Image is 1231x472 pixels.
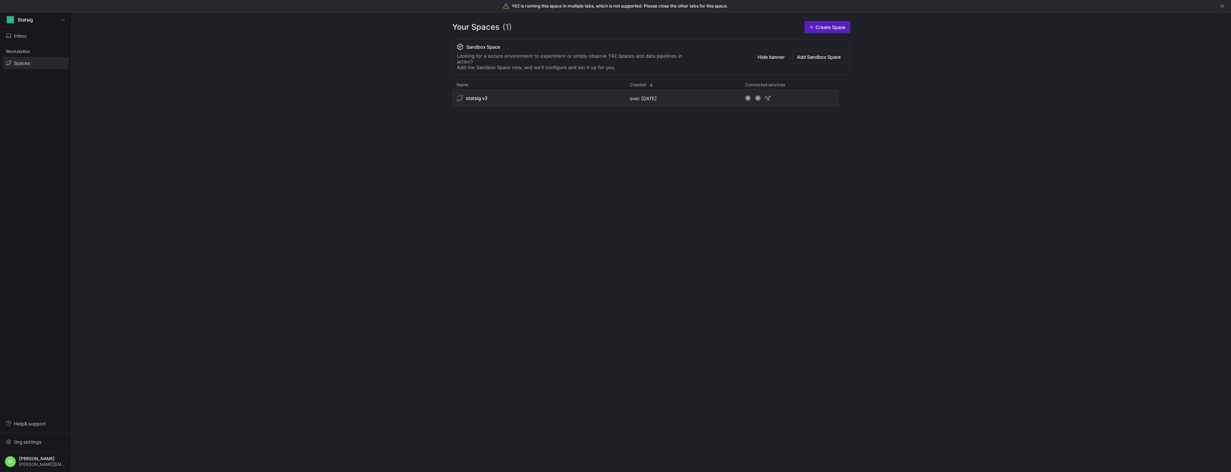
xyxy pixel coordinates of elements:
span: Spaces [14,60,30,66]
button: SK[PERSON_NAME][PERSON_NAME][EMAIL_ADDRESS][DOMAIN_NAME] [3,454,68,469]
a: Create Space [804,21,850,33]
span: Connected services [745,82,785,87]
span: (1) [502,21,512,33]
span: Your Spaces [452,21,500,33]
div: S [7,16,14,23]
div: Looking for a secure environment to experiment or simply observe Y42 Spaces and data pipelines in... [457,53,697,70]
div: Workstation [3,46,68,57]
span: Create Space [816,24,846,30]
span: Statsig [18,17,33,23]
button: Org settings [3,436,68,448]
span: Inbox [14,33,26,39]
a: Spaces [3,57,68,69]
a: Org settings [3,440,68,445]
span: Hide banner [758,54,785,60]
button: Add Sandbox Space [792,51,846,63]
span: over [DATE] [630,96,657,101]
div: SK [5,456,16,467]
span: Org settings [14,439,42,445]
span: statsig v3 [466,95,487,101]
span: Y42 is running this space in multiple tabs, which is not supported. Please close the other tabs f... [512,4,728,9]
button: Inbox [3,30,68,42]
span: Created [630,82,646,87]
button: Help& support [3,418,68,430]
span: Sandbox Space [466,44,500,50]
span: Name [457,82,468,87]
span: [PERSON_NAME] [19,456,67,461]
button: Hide banner [753,51,789,63]
span: [PERSON_NAME][EMAIL_ADDRESS][DOMAIN_NAME] [19,462,67,467]
span: Add Sandbox Space [797,54,841,60]
span: Help & support [14,421,46,427]
div: Press SPACE to select this row. [452,90,839,110]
